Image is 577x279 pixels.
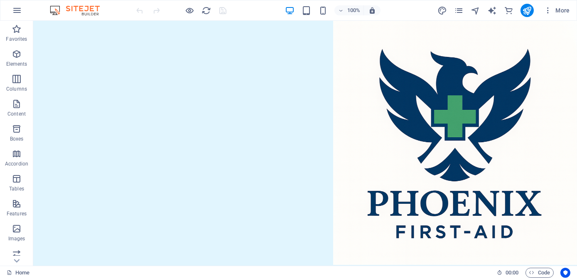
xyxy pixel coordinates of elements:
button: navigator [471,5,481,15]
span: 00 00 [506,268,518,278]
button: Click here to leave preview mode and continue editing [185,5,195,15]
p: Elements [6,61,27,67]
button: pages [454,5,464,15]
span: More [544,6,570,15]
button: More [540,4,573,17]
a: Click to cancel selection. Double-click to open Pages [7,268,29,278]
button: 100% [334,5,364,15]
i: On resize automatically adjust zoom level to fit chosen device. [368,7,376,14]
img: Editor Logo [48,5,110,15]
i: Navigator [471,6,480,15]
button: design [437,5,447,15]
h6: Session time [497,268,519,278]
p: Tables [9,185,24,192]
p: Favorites [6,36,27,42]
button: Code [525,268,554,278]
i: Publish [522,6,532,15]
i: AI Writer [487,6,497,15]
button: Usercentrics [560,268,570,278]
h6: 100% [347,5,360,15]
p: Content [7,111,26,117]
span: Code [529,268,550,278]
span: : [511,269,513,276]
p: Images [8,235,25,242]
button: text_generator [487,5,497,15]
p: Features [7,210,27,217]
i: Pages (Ctrl+Alt+S) [454,6,464,15]
i: Design (Ctrl+Alt+Y) [437,6,447,15]
button: commerce [504,5,514,15]
p: Accordion [5,160,28,167]
button: reload [201,5,211,15]
i: Reload page [202,6,211,15]
p: Boxes [10,136,24,142]
p: Columns [6,86,27,92]
button: publish [521,4,534,17]
i: Commerce [504,6,513,15]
